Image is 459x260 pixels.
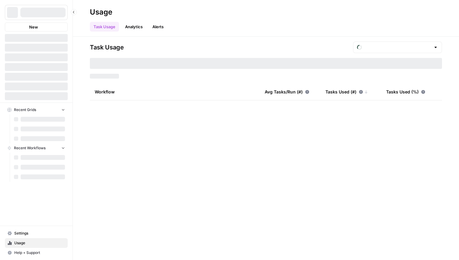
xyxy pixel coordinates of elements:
span: New [29,24,38,30]
div: Tasks Used (%) [386,83,425,100]
span: Usage [14,240,65,246]
a: Settings [5,228,68,238]
div: Avg Tasks/Run (#) [265,83,309,100]
button: New [5,22,68,32]
span: Settings [14,231,65,236]
a: Alerts [149,22,167,32]
div: Usage [90,7,112,17]
a: Analytics [121,22,146,32]
button: Help + Support [5,248,68,258]
button: Recent Workflows [5,144,68,153]
span: Task Usage [90,43,124,52]
div: Workflow [95,83,255,100]
div: Tasks Used (#) [325,83,368,100]
span: Recent Workflows [14,145,46,151]
span: Help + Support [14,250,65,255]
a: Usage [5,238,68,248]
a: Task Usage [90,22,119,32]
button: Recent Grids [5,105,68,114]
span: Recent Grids [14,107,36,113]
